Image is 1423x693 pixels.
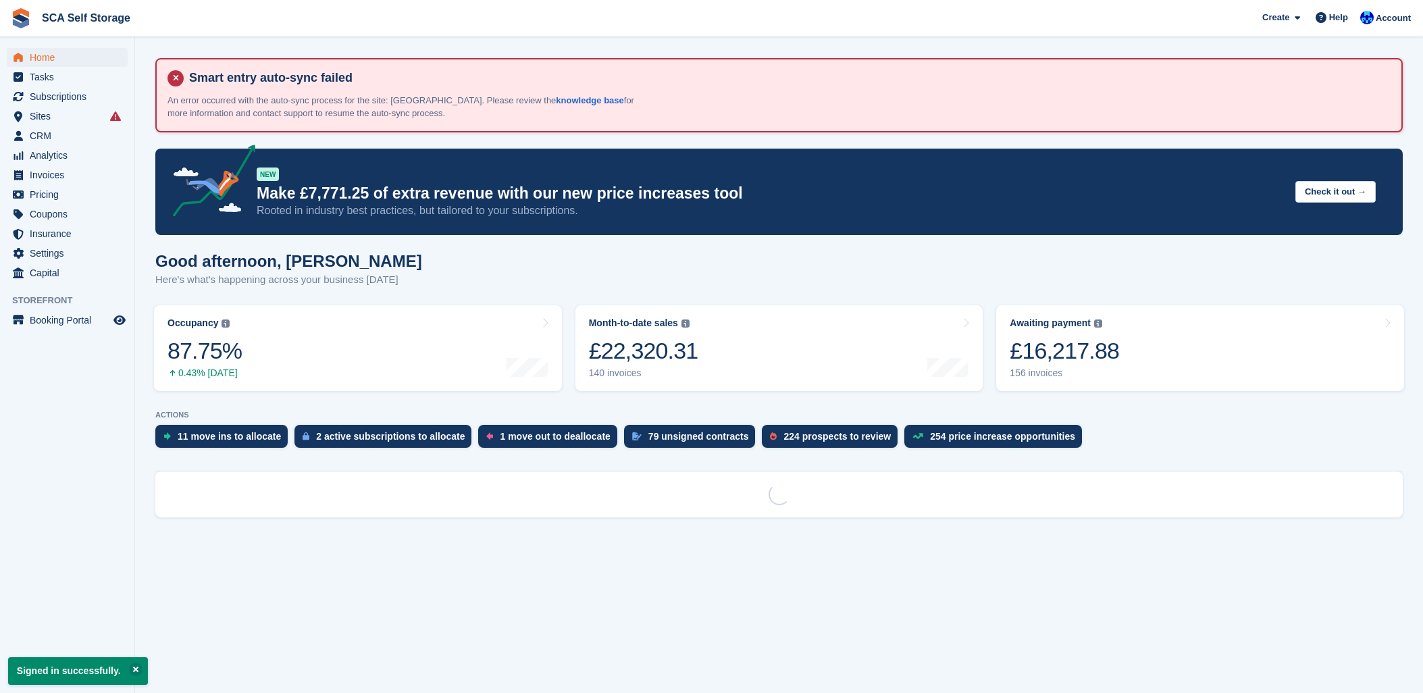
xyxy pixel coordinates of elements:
[167,317,218,329] div: Occupancy
[1010,367,1119,379] div: 156 invoices
[222,319,230,328] img: icon-info-grey-7440780725fd019a000dd9b08b2336e03edf1995a4989e88bcd33f0948082b44.svg
[1360,11,1374,24] img: Kelly Neesham
[155,252,422,270] h1: Good afternoon, [PERSON_NAME]
[36,7,136,29] a: SCA Self Storage
[30,244,111,263] span: Settings
[7,165,128,184] a: menu
[632,432,642,440] img: contract_signature_icon-13c848040528278c33f63329250d36e43548de30e8caae1d1a13099fd9432cc5.svg
[155,272,422,288] p: Here's what's happening across your business [DATE]
[486,432,493,440] img: move_outs_to_deallocate_icon-f764333ba52eb49d3ac5e1228854f67142a1ed5810a6f6cc68b1a99e826820c5.svg
[30,205,111,224] span: Coupons
[7,87,128,106] a: menu
[30,224,111,243] span: Insurance
[7,48,128,67] a: menu
[912,433,923,439] img: price_increase_opportunities-93ffe204e8149a01c8c9dc8f82e8f89637d9d84a8eef4429ea346261dce0b2c0.svg
[257,203,1285,218] p: Rooted in industry best practices, but tailored to your subscriptions.
[589,317,678,329] div: Month-to-date sales
[770,432,777,440] img: prospect-51fa495bee0391a8d652442698ab0144808aea92771e9ea1ae160a38d050c398.svg
[30,48,111,67] span: Home
[154,305,562,391] a: Occupancy 87.75% 0.43% [DATE]
[30,146,111,165] span: Analytics
[7,224,128,243] a: menu
[30,87,111,106] span: Subscriptions
[762,425,904,455] a: 224 prospects to review
[681,319,690,328] img: icon-info-grey-7440780725fd019a000dd9b08b2336e03edf1995a4989e88bcd33f0948082b44.svg
[110,111,121,122] i: Smart entry sync failures have occurred
[575,305,983,391] a: Month-to-date sales £22,320.31 140 invoices
[7,244,128,263] a: menu
[589,367,698,379] div: 140 invoices
[8,657,148,685] p: Signed in successfully.
[783,431,891,442] div: 224 prospects to review
[155,425,294,455] a: 11 move ins to allocate
[1094,319,1102,328] img: icon-info-grey-7440780725fd019a000dd9b08b2336e03edf1995a4989e88bcd33f0948082b44.svg
[30,311,111,330] span: Booking Portal
[30,263,111,282] span: Capital
[500,431,610,442] div: 1 move out to deallocate
[1376,11,1411,25] span: Account
[30,107,111,126] span: Sites
[294,425,478,455] a: 2 active subscriptions to allocate
[178,431,281,442] div: 11 move ins to allocate
[930,431,1075,442] div: 254 price increase opportunities
[7,205,128,224] a: menu
[1295,181,1376,203] button: Check it out →
[1262,11,1289,24] span: Create
[556,95,623,105] a: knowledge base
[163,432,171,440] img: move_ins_to_allocate_icon-fdf77a2bb77ea45bf5b3d319d69a93e2d87916cf1d5bf7949dd705db3b84f3ca.svg
[111,312,128,328] a: Preview store
[30,68,111,86] span: Tasks
[624,425,762,455] a: 79 unsigned contracts
[7,107,128,126] a: menu
[11,8,31,28] img: stora-icon-8386f47178a22dfd0bd8f6a31ec36ba5ce8667c1dd55bd0f319d3a0aa187defe.svg
[167,94,640,120] p: An error occurred with the auto-sync process for the site: [GEOGRAPHIC_DATA]. Please review the f...
[316,431,465,442] div: 2 active subscriptions to allocate
[167,367,242,379] div: 0.43% [DATE]
[257,184,1285,203] p: Make £7,771.25 of extra revenue with our new price increases tool
[996,305,1404,391] a: Awaiting payment £16,217.88 156 invoices
[7,311,128,330] a: menu
[184,70,1391,86] h4: Smart entry auto-sync failed
[7,263,128,282] a: menu
[303,432,309,440] img: active_subscription_to_allocate_icon-d502201f5373d7db506a760aba3b589e785aa758c864c3986d89f69b8ff3...
[7,185,128,204] a: menu
[30,126,111,145] span: CRM
[167,337,242,365] div: 87.75%
[7,68,128,86] a: menu
[589,337,698,365] div: £22,320.31
[12,294,134,307] span: Storefront
[1010,337,1119,365] div: £16,217.88
[161,145,256,222] img: price-adjustments-announcement-icon-8257ccfd72463d97f412b2fc003d46551f7dbcb40ab6d574587a9cd5c0d94...
[904,425,1089,455] a: 254 price increase opportunities
[1329,11,1348,24] span: Help
[30,165,111,184] span: Invoices
[1010,317,1091,329] div: Awaiting payment
[648,431,749,442] div: 79 unsigned contracts
[478,425,623,455] a: 1 move out to deallocate
[7,146,128,165] a: menu
[7,126,128,145] a: menu
[30,185,111,204] span: Pricing
[155,411,1403,419] p: ACTIONS
[257,168,279,181] div: NEW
